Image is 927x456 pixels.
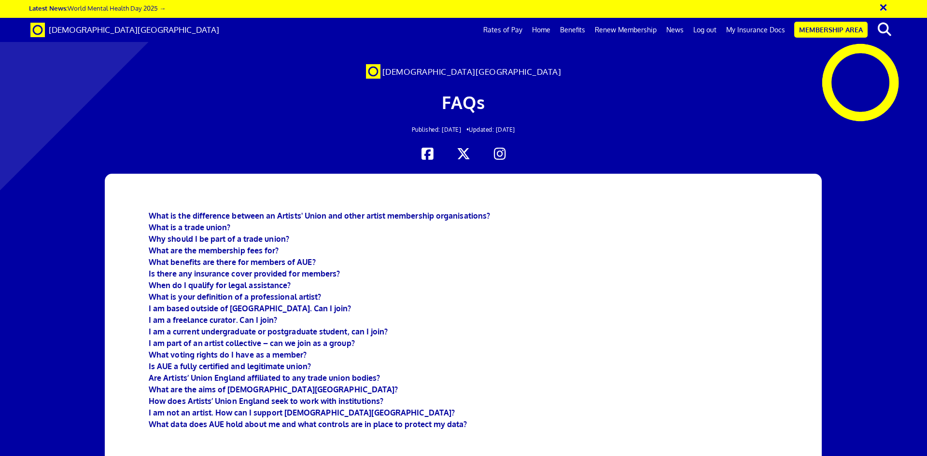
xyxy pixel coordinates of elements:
a: Log out [688,18,721,42]
span: Published: [DATE] • [412,126,469,133]
a: What is the difference between an Artists' Union and other artist membership organisations? [149,211,490,221]
a: Home [527,18,555,42]
a: Rates of Pay [478,18,527,42]
a: News [661,18,688,42]
strong: Latest News: [29,4,68,12]
h2: Updated: [DATE] [177,126,750,133]
a: I am part of an artist collective – can we join as a group? [149,338,355,348]
a: Are Artists’ Union England affiliated to any trade union bodies? [149,373,380,383]
button: search [870,19,899,40]
a: My Insurance Docs [721,18,790,42]
a: What are the aims of [DEMOGRAPHIC_DATA][GEOGRAPHIC_DATA]? [149,385,398,394]
a: What data does AUE hold about me and what controls are in place to protect my data? [149,419,467,429]
a: What is your definition of a professional artist? [149,292,321,302]
a: What voting rights do I have as a member? [149,350,307,359]
a: Is AUE a fully certified and legitimate union? [149,361,311,371]
a: When do I qualify for legal assistance? [149,280,291,290]
a: Renew Membership [590,18,661,42]
span: FAQs [442,91,485,113]
a: Why should I be part of a trade union? [149,234,289,244]
a: What is a trade union? [149,222,230,232]
a: Benefits [555,18,590,42]
a: I am not an artist. How can I support [DEMOGRAPHIC_DATA][GEOGRAPHIC_DATA]? [149,408,455,417]
a: Brand [DEMOGRAPHIC_DATA][GEOGRAPHIC_DATA] [23,18,226,42]
a: What benefits are there for members of AUE? [149,257,316,267]
a: Is there any insurance cover provided for members? [149,269,340,278]
a: What are the membership fees for? [149,246,279,255]
a: Latest News:World Mental Health Day 2025 → [29,4,166,12]
a: How does Artists’ Union England seek to work with institutions? [149,396,383,406]
a: I am a current undergraduate or postgraduate student, can I join? [149,327,388,336]
a: I am based outside of [GEOGRAPHIC_DATA]. Can I join? [149,304,351,313]
span: [DEMOGRAPHIC_DATA][GEOGRAPHIC_DATA] [382,67,562,77]
a: I am a freelance curator. Can I join? [149,315,277,325]
span: [DEMOGRAPHIC_DATA][GEOGRAPHIC_DATA] [49,25,219,35]
a: Membership Area [794,22,868,38]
